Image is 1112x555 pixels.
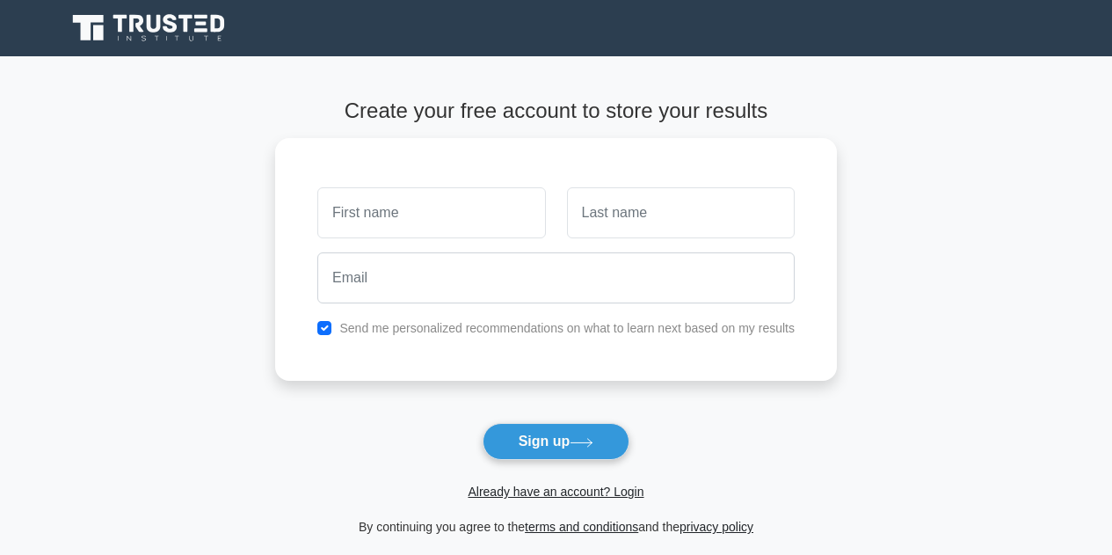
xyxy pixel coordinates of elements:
[317,252,795,303] input: Email
[680,520,753,534] a: privacy policy
[567,187,795,238] input: Last name
[468,485,643,499] a: Already have an account? Login
[525,520,638,534] a: terms and conditions
[483,423,630,460] button: Sign up
[339,321,795,335] label: Send me personalized recommendations on what to learn next based on my results
[265,516,847,537] div: By continuing you agree to the and the
[275,99,837,124] h4: Create your free account to store your results
[317,187,545,238] input: First name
